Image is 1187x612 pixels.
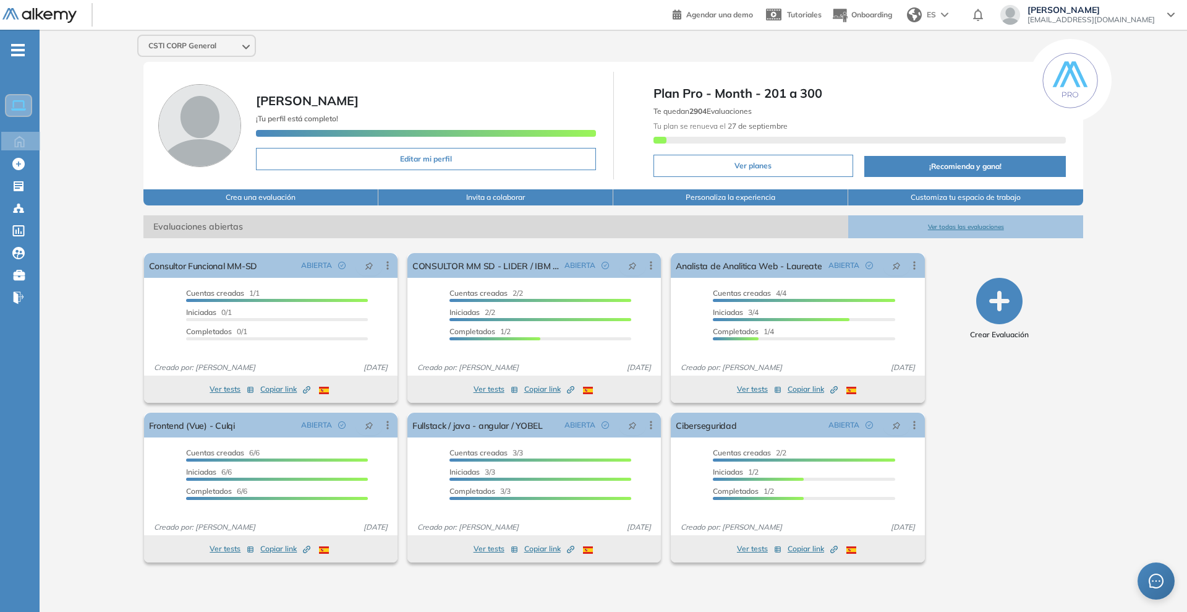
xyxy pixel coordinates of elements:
[338,262,346,269] span: check-circle
[613,189,848,205] button: Personaliza la experiencia
[713,448,771,457] span: Cuentas creadas
[892,261,901,270] span: pushpin
[788,382,838,397] button: Copiar link
[828,260,859,271] span: ABIERTA
[907,7,922,22] img: world
[628,261,637,270] span: pushpin
[628,420,637,430] span: pushpin
[848,215,1083,238] button: Ver todas las evaluaciones
[892,420,901,430] span: pushpin
[449,327,495,336] span: Completados
[449,448,523,457] span: 3/3
[788,384,838,395] span: Copiar link
[378,189,613,205] button: Invita a colaborar
[653,121,788,131] span: Tu plan se renueva el
[713,448,786,457] span: 2/2
[713,486,774,496] span: 1/2
[673,6,753,21] a: Agendar una demo
[186,448,244,457] span: Cuentas creadas
[941,12,948,17] img: arrow
[524,384,574,395] span: Copiar link
[713,288,771,298] span: Cuentas creadas
[186,288,260,298] span: 1/1
[449,288,523,298] span: 2/2
[713,467,743,476] span: Iniciadas
[412,253,559,278] a: CONSULTOR MM SD - LIDER / IBM COLOMBIA
[622,522,656,533] span: [DATE]
[927,9,936,20] span: ES
[449,327,511,336] span: 1/2
[260,541,310,556] button: Copiar link
[970,329,1029,340] span: Crear Evaluación
[319,387,329,394] img: ESP
[186,288,244,298] span: Cuentas creadas
[301,420,332,431] span: ABIERTA
[653,155,853,177] button: Ver planes
[319,546,329,554] img: ESP
[788,541,838,556] button: Copiar link
[689,106,707,116] b: 2904
[832,2,892,28] button: Onboarding
[365,420,373,430] span: pushpin
[886,522,920,533] span: [DATE]
[338,421,346,429] span: check-circle
[564,420,595,431] span: ABIERTA
[828,420,859,431] span: ABIERTA
[301,260,332,271] span: ABIERTA
[143,189,378,205] button: Crea una evaluación
[149,253,257,278] a: Consultor Funcional MM-SD
[676,253,822,278] a: Analista de Analitica Web - Laureate
[713,327,759,336] span: Completados
[449,308,480,317] span: Iniciadas
[653,84,1066,103] span: Plan Pro - Month - 201 a 300
[186,308,232,317] span: 0/1
[256,148,596,170] button: Editar mi perfil
[186,327,247,336] span: 0/1
[676,362,787,373] span: Creado por: [PERSON_NAME]
[713,288,786,298] span: 4/4
[158,84,241,167] img: Foto de perfil
[186,327,232,336] span: Completados
[848,189,1083,205] button: Customiza tu espacio de trabajo
[449,467,495,476] span: 3/3
[686,10,753,19] span: Agendar una demo
[365,261,373,270] span: pushpin
[524,543,574,554] span: Copiar link
[260,543,310,554] span: Copiar link
[256,93,359,108] span: [PERSON_NAME]
[619,415,646,435] button: pushpin
[713,308,759,317] span: 3/4
[449,288,508,298] span: Cuentas creadas
[864,156,1066,177] button: ¡Recomienda y gana!
[787,10,822,19] span: Tutoriales
[186,308,216,317] span: Iniciadas
[970,278,1029,340] button: Crear Evaluación
[866,421,873,429] span: check-circle
[622,362,656,373] span: [DATE]
[449,448,508,457] span: Cuentas creadas
[524,382,574,397] button: Copiar link
[149,522,260,533] span: Creado por: [PERSON_NAME]
[260,382,310,397] button: Copiar link
[143,215,848,238] span: Evaluaciones abiertas
[602,262,609,269] span: check-circle
[210,541,254,556] button: Ver tests
[883,256,910,275] button: pushpin
[583,387,593,394] img: ESP
[474,382,518,397] button: Ver tests
[737,382,781,397] button: Ver tests
[676,522,787,533] span: Creado por: [PERSON_NAME]
[149,362,260,373] span: Creado por: [PERSON_NAME]
[524,541,574,556] button: Copiar link
[1149,574,1164,588] span: message
[737,541,781,556] button: Ver tests
[2,8,77,24] img: Logo
[449,486,495,496] span: Completados
[256,114,338,123] span: ¡Tu perfil está completo!
[355,415,383,435] button: pushpin
[564,260,595,271] span: ABIERTA
[186,448,260,457] span: 6/6
[619,256,646,275] button: pushpin
[713,327,774,336] span: 1/4
[676,413,736,437] a: Ciberseguridad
